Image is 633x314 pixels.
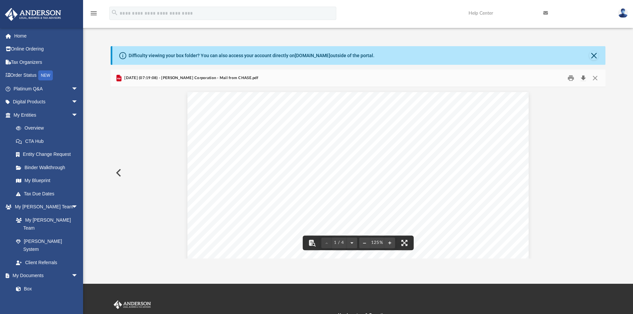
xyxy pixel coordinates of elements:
button: Print [564,73,578,83]
button: Next page [347,236,357,250]
div: Document Viewer [111,87,606,259]
a: Online Ordering [5,43,88,56]
i: menu [90,9,98,17]
a: Tax Organizers [5,55,88,69]
div: NEW [38,70,53,80]
a: My [PERSON_NAME] Team [9,213,81,235]
a: Home [5,29,88,43]
a: Platinum Q&Aarrow_drop_down [5,82,88,95]
span: [DATE] (07:19:08) - [PERSON_NAME] Corporation - Mail from CHASE.pdf [123,75,258,81]
a: CTA Hub [9,135,88,148]
span: arrow_drop_down [71,200,85,214]
div: Current zoom level [370,241,384,245]
a: Order StatusNEW [5,69,88,82]
a: Digital Productsarrow_drop_down [5,95,88,109]
img: User Pic [618,8,628,18]
a: Box [9,282,81,295]
a: Client Referrals [9,256,85,269]
a: [PERSON_NAME] System [9,235,85,256]
img: Anderson Advisors Platinum Portal [3,8,63,21]
div: File preview [111,87,606,259]
button: Enter fullscreen [397,236,412,250]
a: Entity Change Request [9,148,88,161]
span: arrow_drop_down [71,269,85,283]
a: menu [90,13,98,17]
a: Binder Walkthrough [9,161,88,174]
div: Preview [111,69,606,259]
a: My Documentsarrow_drop_down [5,269,85,282]
div: Difficulty viewing your box folder? You can also access your account directly on outside of the p... [129,52,374,59]
i: search [111,9,118,16]
a: My Blueprint [9,174,85,187]
button: Close [589,51,598,60]
a: Overview [9,122,88,135]
button: Previous File [111,163,125,182]
a: My Entitiesarrow_drop_down [5,108,88,122]
button: Close [589,73,601,83]
button: Zoom out [359,236,370,250]
span: arrow_drop_down [71,95,85,109]
span: arrow_drop_down [71,108,85,122]
a: Tax Due Dates [9,187,88,200]
button: Download [577,73,589,83]
img: Anderson Advisors Platinum Portal [112,300,152,309]
a: [DOMAIN_NAME] [295,53,330,58]
a: My [PERSON_NAME] Teamarrow_drop_down [5,200,85,214]
button: Toggle findbar [305,236,319,250]
span: arrow_drop_down [71,82,85,96]
button: Zoom in [384,236,395,250]
button: 1 / 4 [332,236,347,250]
span: 1 / 4 [332,241,347,245]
